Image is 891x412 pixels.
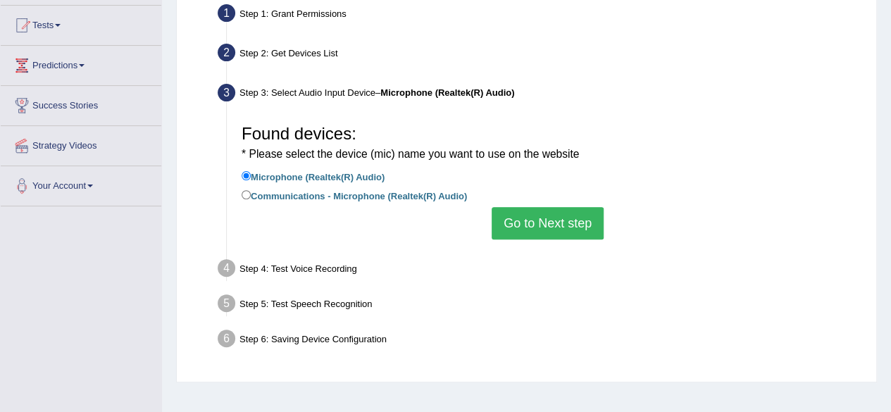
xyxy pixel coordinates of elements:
[211,290,870,321] div: Step 5: Test Speech Recognition
[211,255,870,286] div: Step 4: Test Voice Recording
[242,168,385,184] label: Microphone (Realtek(R) Audio)
[380,87,514,98] b: Microphone (Realtek(R) Audio)
[375,87,514,98] span: –
[242,125,854,162] h3: Found devices:
[1,46,161,81] a: Predictions
[1,6,161,41] a: Tests
[242,187,467,203] label: Communications - Microphone (Realtek(R) Audio)
[242,190,251,199] input: Communications - Microphone (Realtek(R) Audio)
[492,207,604,239] button: Go to Next step
[211,325,870,356] div: Step 6: Saving Device Configuration
[242,148,579,160] small: * Please select the device (mic) name you want to use on the website
[211,39,870,70] div: Step 2: Get Devices List
[1,166,161,201] a: Your Account
[1,86,161,121] a: Success Stories
[211,80,870,111] div: Step 3: Select Audio Input Device
[242,171,251,180] input: Microphone (Realtek(R) Audio)
[1,126,161,161] a: Strategy Videos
